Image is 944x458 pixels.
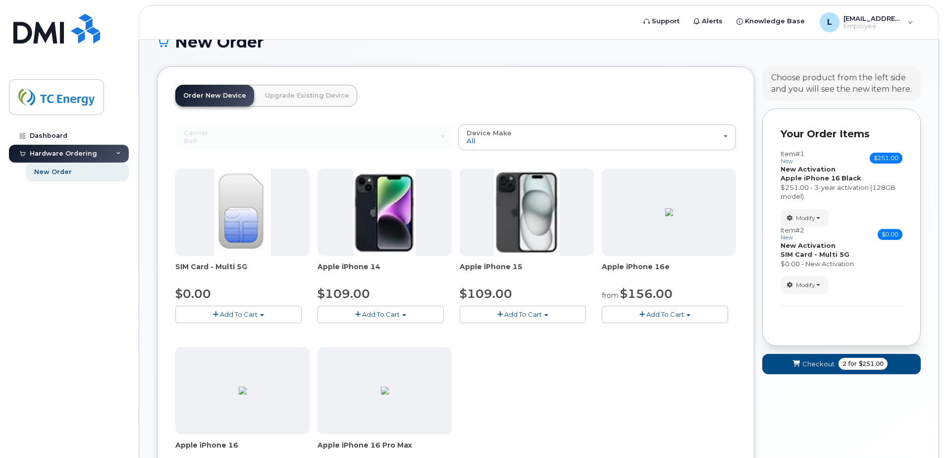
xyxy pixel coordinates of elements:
[781,276,829,293] button: Modify
[781,259,902,269] div: $0.00 - New Activation
[842,359,846,368] span: 2
[813,12,920,32] div: luigi_calabretta@tcenergy.com
[745,16,805,26] span: Knowledge Base
[381,387,389,395] img: 73A59963-EFD8-4598-881B-B96537DCB850.png
[175,286,211,301] span: $0.00
[460,306,586,323] button: Add To Cart
[317,286,370,301] span: $109.00
[796,281,815,289] span: Modify
[781,183,902,201] div: $251.00 - 3-year activation (128GB model)
[157,33,921,51] h1: New Order
[646,310,684,318] span: Add To Cart
[796,214,815,223] span: Modify
[317,262,452,282] div: Apple iPhone 14
[702,16,723,26] span: Alerts
[214,169,270,256] img: 00D627D4-43E9-49B7-A367-2C99342E128C.jpg
[175,262,310,282] div: SIM Card - Multi 5G
[781,209,829,227] button: Modify
[762,354,921,374] button: Checkout 2 for $251.00
[239,387,247,395] img: 1AD8B381-DE28-42E7-8D9B-FF8D21CC6502.png
[353,169,417,256] img: iphone14.jpg
[771,72,912,95] div: Choose product from the left side and you will see the new item here.
[781,234,793,241] small: new
[781,150,804,165] h3: Item
[827,16,832,28] span: L
[494,169,560,256] img: iphone15.jpg
[730,11,812,31] a: Knowledge Base
[781,174,840,182] strong: Apple iPhone 16
[795,226,804,234] span: #2
[317,306,444,323] button: Add To Cart
[843,22,903,30] span: Employee
[795,150,804,158] span: #1
[175,85,254,107] a: Order New Device
[362,310,400,318] span: Add To Cart
[620,286,673,301] span: $156.00
[636,11,686,31] a: Support
[665,208,673,216] img: BB80DA02-9C0E-4782-AB1B-B1D93CAC2204.png
[781,158,793,165] small: new
[257,85,357,107] a: Upgrade Existing Device
[220,310,258,318] span: Add To Cart
[652,16,680,26] span: Support
[504,310,542,318] span: Add To Cart
[602,306,728,323] button: Add To Cart
[846,359,859,368] span: for
[460,262,594,282] div: Apple iPhone 15
[841,174,861,182] strong: Black
[781,241,836,249] strong: New Activation
[859,359,884,368] span: $251.00
[460,286,512,301] span: $109.00
[781,127,902,141] p: Your Order Items
[781,227,804,241] h3: Item
[175,306,302,323] button: Add To Cart
[458,124,736,150] button: Device Make All
[602,262,736,282] div: Apple iPhone 16e
[467,137,475,145] span: All
[781,165,836,173] strong: New Activation
[901,415,937,451] iframe: Messenger Launcher
[843,14,903,22] span: [EMAIL_ADDRESS][DOMAIN_NAME]
[602,291,619,300] small: from
[781,250,849,258] strong: SIM Card - Multi 5G
[467,129,512,137] span: Device Make
[686,11,730,31] a: Alerts
[802,359,835,369] span: Checkout
[878,229,902,240] span: $0.00
[870,153,902,164] span: $251.00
